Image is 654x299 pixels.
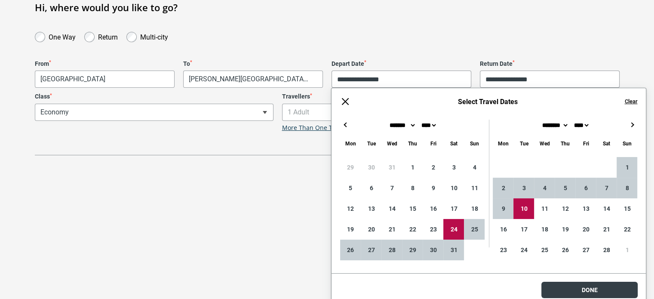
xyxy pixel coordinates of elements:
div: 4 [534,178,555,198]
div: 21 [381,219,402,240]
span: 1 Adult [282,104,520,120]
span: Economy [35,104,273,120]
div: Sunday [464,139,485,148]
div: 16 [493,219,513,240]
div: 23 [423,219,443,240]
div: Friday [423,139,443,148]
div: Monday [340,139,361,148]
div: 17 [513,219,534,240]
div: Wednesday [534,139,555,148]
div: 27 [361,240,381,260]
div: Tuesday [513,139,534,148]
div: 31 [443,240,464,260]
span: Melbourne, Australia [35,71,175,88]
span: Melbourne, Australia [35,71,174,87]
div: 6 [575,178,596,198]
span: Florence, Italy [183,71,323,88]
div: 11 [534,198,555,219]
div: 26 [555,240,575,260]
div: 15 [402,198,423,219]
div: Saturday [596,139,617,148]
div: 26 [340,240,361,260]
div: 2 [493,178,513,198]
h1: Hi, where would you like to go? [35,2,620,13]
div: 10 [443,178,464,198]
div: 17 [443,198,464,219]
div: 16 [423,198,443,219]
div: Sunday [617,139,637,148]
div: Monday [493,139,513,148]
div: 19 [555,219,575,240]
div: 8 [402,178,423,198]
label: From [35,60,175,68]
div: 12 [555,198,575,219]
div: 1 [402,157,423,178]
div: 11 [464,178,485,198]
label: Multi-city [140,31,168,41]
div: 9 [423,178,443,198]
div: 3 [513,178,534,198]
span: 1 Adult [282,104,521,121]
button: ← [340,120,350,130]
div: 2 [423,157,443,178]
div: 14 [596,198,617,219]
div: 29 [402,240,423,260]
div: Wednesday [381,139,402,148]
div: 12 [340,198,361,219]
a: More Than One Traveller? [282,124,357,132]
div: 24 [513,240,534,260]
div: 1 [617,157,637,178]
h6: Select Travel Dates [359,98,616,106]
div: 28 [381,240,402,260]
div: Friday [575,139,596,148]
button: Clear [624,98,637,105]
div: 3 [443,157,464,178]
div: 19 [340,219,361,240]
div: 30 [423,240,443,260]
label: Class [35,93,273,100]
div: 7 [381,178,402,198]
div: 4 [464,157,485,178]
div: 18 [534,219,555,240]
div: Saturday [443,139,464,148]
div: Thursday [402,139,423,148]
label: Return [98,31,118,41]
div: Thursday [555,139,575,148]
div: 10 [513,198,534,219]
label: Return Date [480,60,620,68]
div: Tuesday [361,139,381,148]
div: 8 [617,178,637,198]
div: 25 [464,219,485,240]
label: To [183,60,323,68]
div: 31 [381,157,402,178]
span: Florence, Italy [184,71,322,87]
div: 13 [361,198,381,219]
div: 22 [617,219,637,240]
span: Economy [35,104,273,121]
div: 20 [361,219,381,240]
div: 5 [340,178,361,198]
div: 20 [575,219,596,240]
div: 9 [493,198,513,219]
label: One Way [49,31,76,41]
div: 1 [617,240,637,260]
div: 7 [596,178,617,198]
div: 13 [575,198,596,219]
div: 25 [534,240,555,260]
div: 29 [340,157,361,178]
div: 14 [381,198,402,219]
div: 15 [617,198,637,219]
div: 24 [443,219,464,240]
button: Done [541,282,638,298]
label: Travellers [282,93,521,100]
div: 28 [596,240,617,260]
button: → [627,120,637,130]
div: 6 [361,178,381,198]
div: 5 [555,178,575,198]
div: 23 [493,240,513,260]
label: Depart Date [332,60,471,68]
div: 22 [402,219,423,240]
div: 21 [596,219,617,240]
div: 18 [464,198,485,219]
div: 27 [575,240,596,260]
